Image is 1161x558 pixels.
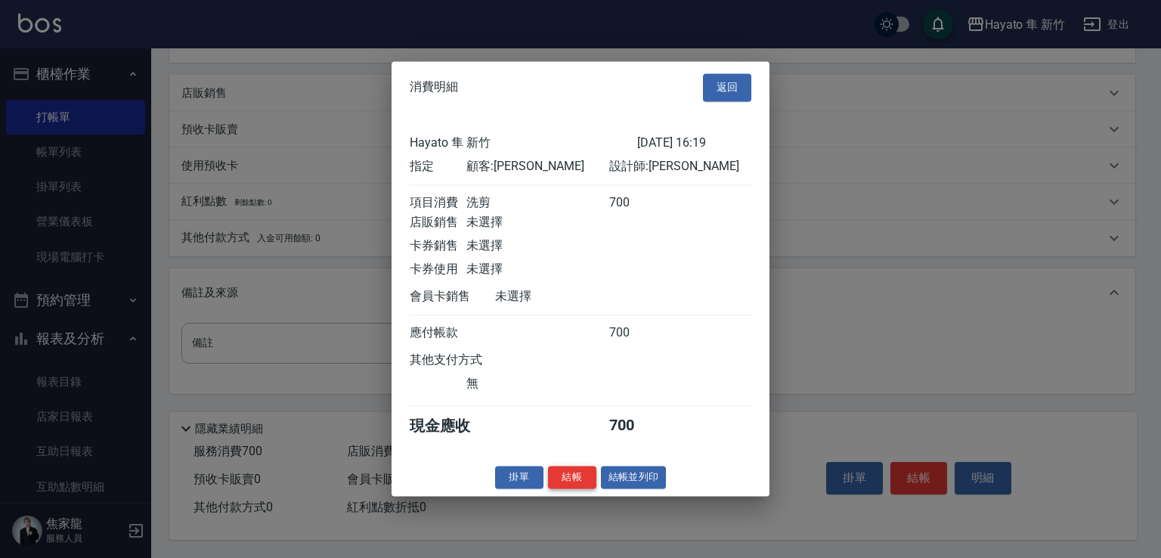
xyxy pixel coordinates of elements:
[466,159,608,175] div: 顧客: [PERSON_NAME]
[466,262,608,277] div: 未選擇
[495,466,543,489] button: 掛單
[637,135,751,151] div: [DATE] 16:19
[548,466,596,489] button: 結帳
[601,466,667,489] button: 結帳並列印
[495,289,637,305] div: 未選擇
[410,352,524,368] div: 其他支付方式
[410,159,466,175] div: 指定
[466,215,608,231] div: 未選擇
[703,73,751,101] button: 返回
[410,135,637,151] div: Hayato 隼 新竹
[466,238,608,254] div: 未選擇
[466,376,608,392] div: 無
[609,195,666,211] div: 700
[609,325,666,341] div: 700
[410,238,466,254] div: 卡券銷售
[410,325,466,341] div: 應付帳款
[410,215,466,231] div: 店販銷售
[410,80,458,95] span: 消費明細
[410,289,495,305] div: 會員卡銷售
[410,195,466,211] div: 項目消費
[410,416,495,436] div: 現金應收
[609,416,666,436] div: 700
[609,159,751,175] div: 設計師: [PERSON_NAME]
[410,262,466,277] div: 卡券使用
[466,195,608,211] div: 洗剪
